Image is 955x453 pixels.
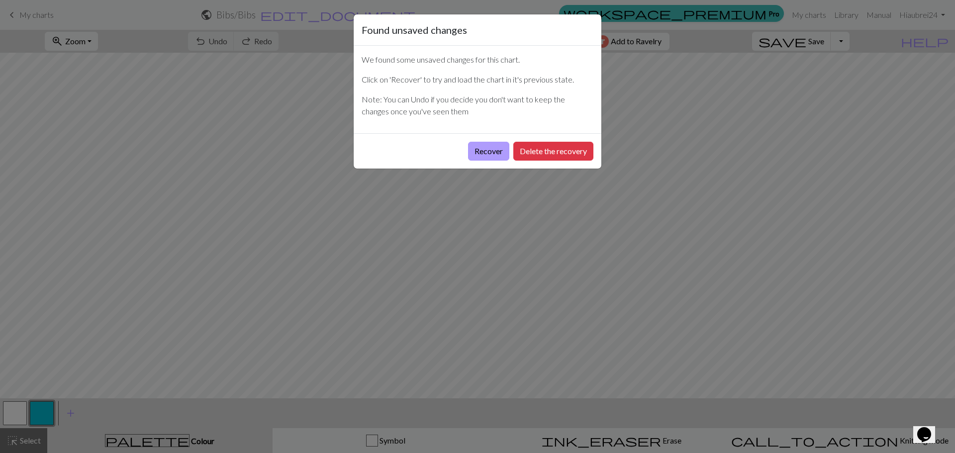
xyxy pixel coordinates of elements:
[362,54,593,66] p: We found some unsaved changes for this chart.
[362,93,593,117] p: Note: You can Undo if you decide you don't want to keep the changes once you've seen them
[913,413,945,443] iframe: chat widget
[362,74,593,86] p: Click on 'Recover' to try and load the chart in it's previous state.
[513,142,593,161] button: Delete the recovery
[468,142,509,161] button: Recover
[362,22,467,37] h5: Found unsaved changes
